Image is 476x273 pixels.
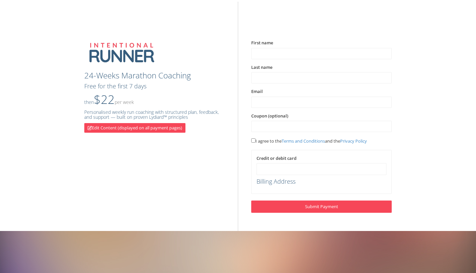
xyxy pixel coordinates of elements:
[84,93,225,106] h5: then
[251,113,288,119] label: Coupon (optional)
[261,166,382,172] iframe: Secure payment input frame
[84,110,225,120] h5: Personalised weekly run coaching with structured plan, feedback, and support — built on proven Ly...
[340,138,367,144] a: Privacy Policy
[251,64,272,71] label: Last name
[251,138,367,144] span: I agree to the and the
[251,88,263,95] label: Email
[251,201,392,213] a: Submit Payment
[257,155,297,162] label: Credit or debit card
[115,99,134,105] small: Per Week
[84,71,225,80] h3: 24-Weeks Marathon Coaching
[84,40,159,65] img: IntentionalRunnerlogoClientPortalandLoginPage.jpg
[305,204,338,209] span: Submit Payment
[84,123,185,133] a: Edit Content (displayed on all payment pages)
[282,138,325,144] a: Terms and Conditions
[84,83,225,90] h4: Free for the first 7 days
[94,91,134,108] span: $22
[251,40,273,46] label: First name
[257,178,386,185] h4: Billing Address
